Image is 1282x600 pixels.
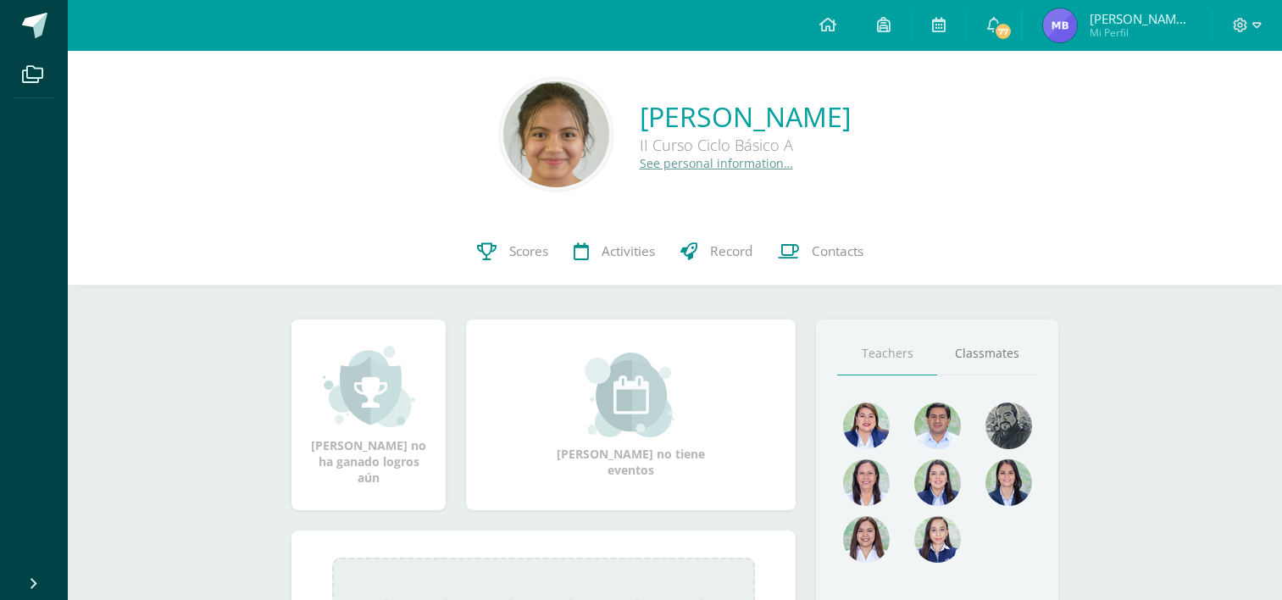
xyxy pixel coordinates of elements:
img: 1e7bfa517bf798cc96a9d855bf172288.png [914,403,961,449]
span: Contacts [812,242,863,260]
img: event_small.png [585,353,677,437]
a: [PERSON_NAME] [640,98,851,135]
img: 54e76d34abf08ca2599c0fc15b326a8e.png [503,81,609,187]
img: 1be4a43e63524e8157c558615cd4c825.png [843,516,890,563]
a: Contacts [765,218,876,286]
span: Scores [509,242,548,260]
a: Teachers [837,332,937,375]
a: See personal information… [640,155,793,171]
span: Mi Perfil [1090,25,1191,40]
img: 5a23d9b034233967b44c7c21eeedf540.png [1043,8,1077,42]
div: [PERSON_NAME] no ha ganado logros aún [308,344,429,486]
span: [PERSON_NAME] [PERSON_NAME] [1090,10,1191,27]
a: Record [668,218,765,286]
img: 421193c219fb0d09e137c3cdd2ddbd05.png [914,459,961,506]
div: II Curso Ciclo Básico A [640,135,851,155]
span: Record [710,242,752,260]
span: Activities [602,242,655,260]
a: Classmates [937,332,1037,375]
img: achievement_small.png [323,344,415,429]
img: 135afc2e3c36cc19cf7f4a6ffd4441d1.png [843,403,890,449]
div: [PERSON_NAME] no tiene eventos [547,353,716,478]
img: e0582db7cc524a9960c08d03de9ec803.png [914,516,961,563]
a: Scores [464,218,561,286]
img: 4179e05c207095638826b52d0d6e7b97.png [985,403,1032,449]
img: d4e0c534ae446c0d00535d3bb96704e9.png [985,459,1032,506]
a: Activities [561,218,668,286]
span: 77 [994,22,1013,41]
img: 78f4197572b4db04b380d46154379998.png [843,459,890,506]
